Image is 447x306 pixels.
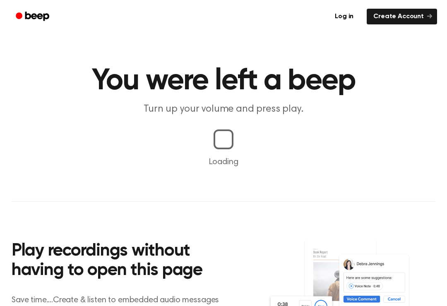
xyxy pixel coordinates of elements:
h2: Play recordings without having to open this page [12,241,235,281]
h1: You were left a beep [12,66,435,96]
a: Log in [327,7,362,26]
p: Loading [10,156,437,168]
a: Create Account [367,9,437,24]
p: Turn up your volume and press play. [65,103,382,116]
a: Beep [10,9,57,25]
